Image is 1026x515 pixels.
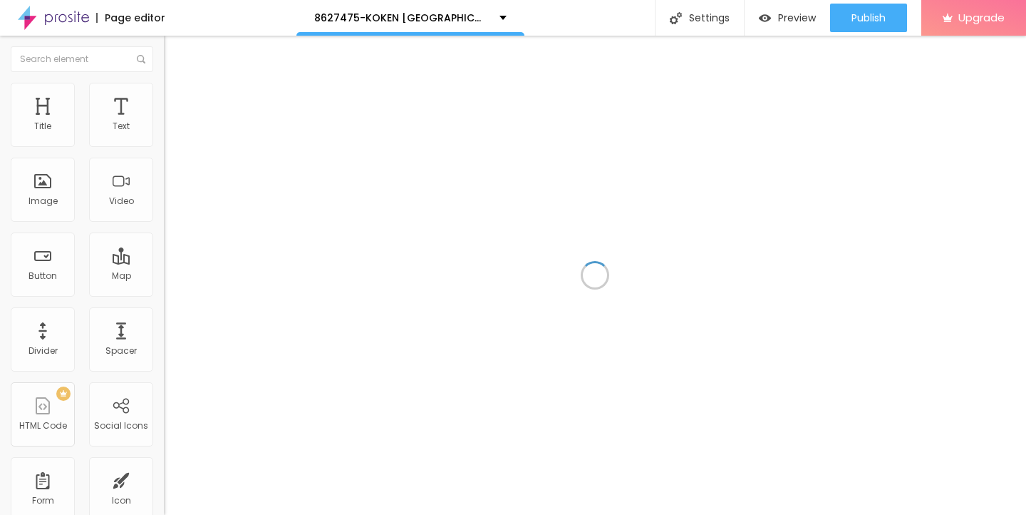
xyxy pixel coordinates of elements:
div: Divider [28,346,58,356]
div: Button [28,271,57,281]
div: HTML Code [19,421,67,431]
img: Icone [670,12,682,24]
span: Upgrade [958,11,1005,24]
input: Search element [11,46,153,72]
div: Title [34,121,51,131]
p: 8627475-KOKEN [GEOGRAPHIC_DATA] [314,13,489,23]
div: Map [112,271,131,281]
span: Publish [851,12,886,24]
div: Text [113,121,130,131]
img: Icone [137,55,145,63]
span: Preview [778,12,816,24]
div: Social Icons [94,421,148,431]
div: Form [32,496,54,506]
div: Video [109,196,134,206]
div: Icon [112,496,131,506]
button: Preview [745,4,830,32]
div: Image [28,196,58,206]
button: Publish [830,4,907,32]
div: Page editor [96,13,165,23]
img: view-1.svg [759,12,771,24]
div: Spacer [105,346,137,356]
